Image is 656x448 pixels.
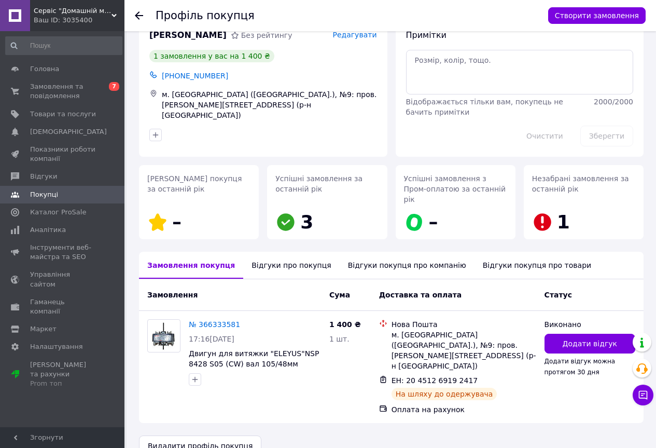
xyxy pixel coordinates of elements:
[243,252,339,279] div: Відгуки про покупця
[135,10,143,21] div: Повернутися назад
[172,211,182,233] span: –
[30,324,57,334] span: Маркет
[30,208,86,217] span: Каталог ProSale
[30,110,96,119] span: Товари та послуги
[162,72,228,80] span: [PHONE_NUMBER]
[147,174,242,193] span: [PERSON_NAME] покупця за останній рік
[429,211,438,233] span: –
[633,385,653,405] button: Чат з покупцем
[139,252,243,279] div: Замовлення покупця
[189,320,240,329] a: № 366333581
[392,404,536,415] div: Оплата на рахунок
[5,36,122,55] input: Пошук
[406,30,446,40] span: Примітки
[545,358,616,375] span: Додати відгук можна протягом 30 дня
[275,174,362,193] span: Успішні замовлення за останній рік
[392,388,497,400] div: На шляху до одержувача
[30,145,96,164] span: Показники роботи компанії
[332,31,376,39] span: Редагувати
[30,190,58,199] span: Покупці
[30,225,66,235] span: Аналітика
[156,9,255,22] h1: Профіль покупця
[563,338,617,349] span: Додати відгук
[392,330,536,371] div: м. [GEOGRAPHIC_DATA] ([GEOGRAPHIC_DATA].), №9: пров. [PERSON_NAME][STREET_ADDRESS] (р-н [GEOGRAPH...
[34,6,111,16] span: Сервіс "Домашній майстер"
[406,98,563,116] span: Відображається тільки вам, покупець не бачить примітки
[109,82,119,91] span: 7
[557,211,570,233] span: 1
[189,335,234,343] span: 17:16[DATE]
[329,291,350,299] span: Cума
[329,320,361,329] span: 1 400 ₴
[30,342,83,351] span: Налаштування
[545,334,635,354] button: Додати відгук
[30,360,96,389] span: [PERSON_NAME] та рахунки
[545,319,635,330] div: Виконано
[30,64,59,74] span: Головна
[149,50,274,62] div: 1 замовлення у вас на 1 400 ₴
[404,174,506,203] span: Успішні замовлення з Пром-оплатою за останній рік
[160,87,379,123] div: м. [GEOGRAPHIC_DATA] ([GEOGRAPHIC_DATA].), №9: пров. [PERSON_NAME][STREET_ADDRESS] (р-н [GEOGRAPH...
[30,297,96,316] span: Гаманець компанії
[34,16,124,25] div: Ваш ID: 3035400
[392,319,536,330] div: Нова Пошта
[392,376,478,385] span: ЕН: 20 4512 6919 2417
[30,379,96,388] div: Prom топ
[30,243,96,262] span: Інструменти веб-майстра та SEO
[594,98,633,106] span: 2000 / 2000
[545,291,572,299] span: Статус
[189,349,319,368] a: Двигун для витяжки "ELEYUS"NSP 8428 S05 (CW) вал 105/48мм
[241,31,292,39] span: Без рейтингу
[30,127,107,137] span: [DEMOGRAPHIC_DATA]
[30,82,96,101] span: Замовлення та повідомлення
[149,30,227,42] span: [PERSON_NAME]
[329,335,350,343] span: 1 шт.
[152,320,176,352] img: Фото товару
[30,270,96,289] span: Управління сайтом
[532,174,629,193] span: Незабрані замовлення за останній рік
[300,211,313,233] span: 3
[474,252,599,279] div: Відгуки покупця про товари
[30,172,57,181] span: Відгуки
[147,291,198,299] span: Замовлення
[379,291,462,299] span: Доставка та оплата
[147,319,180,352] a: Фото товару
[340,252,474,279] div: Відгуки покупця про компанію
[548,7,646,24] button: Створити замовлення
